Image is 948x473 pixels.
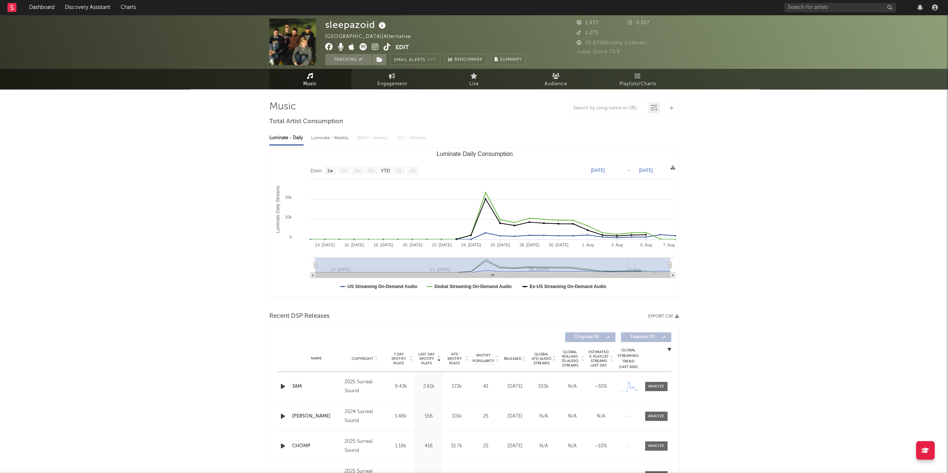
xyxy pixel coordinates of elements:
div: 41 [473,383,499,390]
text: 22. [DATE] [432,243,451,247]
text: 30. [DATE] [548,243,568,247]
text: YTD [381,168,390,173]
text: 28. [DATE] [519,243,539,247]
span: Summary [500,58,522,62]
div: ~ 10 % [589,442,613,450]
div: [GEOGRAPHIC_DATA] | Alternative [325,32,419,41]
a: Engagement [351,69,433,89]
span: Live [469,80,479,89]
span: 5,357 [628,20,650,25]
span: Music [303,80,317,89]
div: Luminate - Daily [269,132,304,144]
span: Global ATD Audio Streams [531,352,552,365]
span: ATD Spotify Plays [445,352,465,365]
a: Audience [515,69,597,89]
span: Copyright [352,357,373,361]
div: 416 [417,442,441,450]
div: 2025 Surreal Sound [344,437,385,455]
div: N/A [560,383,585,390]
div: N/A [589,413,613,420]
text: All [410,168,415,173]
span: Originals ( 6 ) [570,335,604,339]
text: 20. [DATE] [402,243,422,247]
button: Features(0) [621,332,671,342]
button: Export CSV [648,314,679,319]
a: Live [433,69,515,89]
span: Estimated % Playlist Streams Last Day [589,350,609,368]
div: sleepazoid [325,19,388,31]
a: CHOMP [292,442,341,450]
span: Global Rolling 7D Audio Streams [560,350,580,368]
div: 172k [445,383,469,390]
text: Luminate Daily Streams [275,186,280,233]
text: [DATE] [591,168,605,173]
div: N/A [560,442,585,450]
text: 3m [354,168,361,173]
text: 1. Aug [582,243,593,247]
text: 26. [DATE] [490,243,510,247]
a: 3AM [292,383,341,390]
text: 7. Aug [663,243,674,247]
text: Zoom [310,168,322,173]
button: Edit [396,43,409,52]
text: → [627,168,631,173]
button: Summary [491,54,526,65]
text: Global Streaming On-Demand Audio [434,284,511,289]
span: Jump Score: 73.9 [577,49,620,54]
span: Benchmark [454,55,483,64]
span: Total Artist Consumption [269,117,343,126]
span: Last Day Spotify Plays [417,352,437,365]
text: 16. [DATE] [344,243,364,247]
text: 14. [DATE] [315,243,335,247]
div: ~ 30 % [589,383,613,390]
div: Name [292,356,341,361]
svg: Luminate Daily Consumption [270,148,679,297]
div: 2024 Surreal Sound [344,408,385,425]
text: Luminate Daily Consumption [436,151,513,157]
div: Luminate - Weekly [311,132,350,144]
div: 25 [473,413,499,420]
input: Search for artists [784,3,896,12]
span: 7 Day Spotify Plays [389,352,409,365]
text: 1m [340,168,347,173]
div: N/A [560,413,585,420]
div: N/A [531,442,556,450]
text: 5. Aug [640,243,651,247]
div: 101k [445,413,469,420]
text: 20k [285,195,292,199]
text: 0 [289,235,291,239]
text: 24. [DATE] [461,243,481,247]
button: Originals(6) [565,332,615,342]
text: 1y [396,168,401,173]
div: 556 [417,413,441,420]
text: Ex-US Streaming On-Demand Audio [529,284,606,289]
span: Engagement [377,80,407,89]
text: US Streaming On-Demand Audio [348,284,417,289]
a: Music [269,69,351,89]
text: 3. Aug [611,243,622,247]
span: 1,972 [577,20,599,25]
button: Tracking [325,54,372,65]
div: [DATE] [502,442,527,450]
span: Playlists/Charts [619,80,656,89]
div: [DATE] [502,383,527,390]
div: Global Streaming Trend (Last 60D) [617,348,640,370]
span: Audience [545,80,567,89]
div: 103k [531,383,556,390]
a: [PERSON_NAME] [292,413,341,420]
a: Playlists/Charts [597,69,679,89]
input: Search by song name or URL [570,105,648,111]
text: [DATE] [639,168,653,173]
div: 2025 Surreal Sound [344,378,385,396]
div: 1.48k [389,413,413,420]
div: 51.7k [445,442,469,450]
span: Features ( 0 ) [626,335,660,339]
div: 9.43k [389,383,413,390]
div: [DATE] [502,413,527,420]
div: 2.61k [417,383,441,390]
div: 1.18k [389,442,413,450]
text: 6m [368,168,374,173]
